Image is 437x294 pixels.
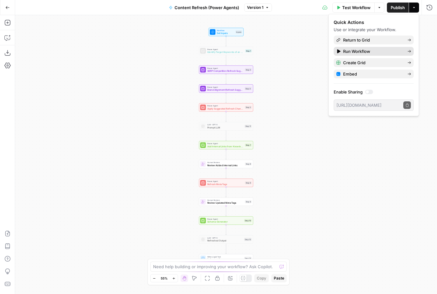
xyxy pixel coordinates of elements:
[274,275,284,281] span: Paste
[207,123,243,126] span: LLM · GPT-5
[226,112,227,122] g: Edge from step_5 to step_11
[245,200,251,203] div: Step 9
[207,201,244,205] span: Review Updated Meta Tags
[391,4,405,11] span: Publish
[334,19,414,25] div: Quick Actions
[343,71,402,77] span: Embed
[207,67,244,70] span: Power Agent
[343,48,402,54] span: Run Workflow
[199,160,253,168] div: Human ReviewReview Added Internal LinksStep 6
[199,235,253,244] div: LLM · GPT-5Refreshed OutputStep 12
[245,49,252,53] div: Step 1
[226,187,227,197] g: Edge from step_8 to step_9
[199,179,253,187] div: Power AgentRefresh Meta TagsStep 8
[199,141,253,150] div: Power AgentAdd Internal Links from Knowledge BaseStep 7
[199,28,253,36] div: WorkflowSet InputsInputs
[207,144,244,148] span: Add Internal Links from Knowledge Base
[343,37,402,43] span: Return to Grid
[271,274,287,282] button: Paste
[226,36,227,46] g: Edge from start to step_1
[244,125,251,128] div: Step 11
[226,55,227,65] g: Edge from step_1 to step_2
[207,163,244,167] span: Review Added Internal Links
[207,69,244,73] span: SERP Competition Refresh Suggestions
[161,276,168,281] span: 55%
[226,206,227,216] g: Edge from step_9 to step_10
[226,130,227,140] g: Edge from step_11 to step_7
[207,255,243,258] span: Write Liquid Text
[207,218,243,220] span: Power Agent
[254,274,269,282] button: Copy
[245,181,251,184] div: Step 8
[245,144,251,147] div: Step 7
[334,89,414,95] label: Enable Sharing
[207,161,244,164] span: Human Review
[199,122,253,131] div: LLM · GPT-5Prompt LLMStep 11
[207,50,244,54] span: Identify Target Keywords of an Article
[245,68,251,71] div: Step 2
[244,257,251,260] div: Step 13
[226,149,227,159] g: Edge from step_7 to step_6
[217,31,234,35] span: Set Inputs
[245,87,252,90] div: Step 4
[245,106,251,109] div: Step 5
[207,236,243,239] span: LLM · GPT-5
[199,103,253,112] div: Power AgentApply Suggested Refresh ChangesStep 5
[245,162,251,166] div: Step 6
[226,225,227,235] g: Edge from step_10 to step_12
[257,275,266,281] span: Copy
[207,88,244,92] span: Brand Alignment Refresh Suggestions
[226,93,227,103] g: Edge from step_4 to step_5
[226,74,227,84] g: Edge from step_2 to step_4
[207,107,244,110] span: Apply Suggested Refresh Changes
[244,219,251,222] div: Step 10
[207,182,244,186] span: Refresh Meta Tags
[207,199,244,201] span: Human Review
[244,238,251,241] div: Step 12
[207,105,244,107] span: Power Agent
[244,3,272,12] button: Version 1
[207,126,243,129] span: Prompt LLM
[207,48,244,51] span: Power Agent
[207,220,243,223] span: Schema Generator
[199,216,253,225] div: Power AgentSchema GeneratorStep 10
[226,168,227,178] g: Edge from step_6 to step_8
[207,239,243,242] span: Refreshed Output
[199,84,253,93] div: Power AgentBrand Alignment Refresh SuggestionsStep 4
[199,47,253,55] div: Power AgentIdentify Target Keywords of an ArticleStep 1
[207,258,243,261] span: Refreshed Data
[165,3,243,13] button: Content Refresh (Power Agents)
[342,4,371,11] span: Test Workflow
[247,5,263,10] span: Version 1
[199,254,253,263] div: Write Liquid TextRefreshed DataStep 13
[207,142,244,145] span: Power Agent
[199,197,253,206] div: Human ReviewReview Updated Meta TagsStep 9
[217,29,234,32] span: Workflow
[387,3,409,13] button: Publish
[207,180,244,183] span: Power Agent
[332,3,374,13] button: Test Workflow
[175,4,239,11] span: Content Refresh (Power Agents)
[343,59,402,66] span: Create Grid
[235,31,242,34] div: Inputs
[226,244,227,254] g: Edge from step_12 to step_13
[207,86,244,88] span: Power Agent
[334,27,396,32] span: Use or integrate your Workflow.
[199,65,253,74] div: Power AgentSERP Competition Refresh SuggestionsStep 2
